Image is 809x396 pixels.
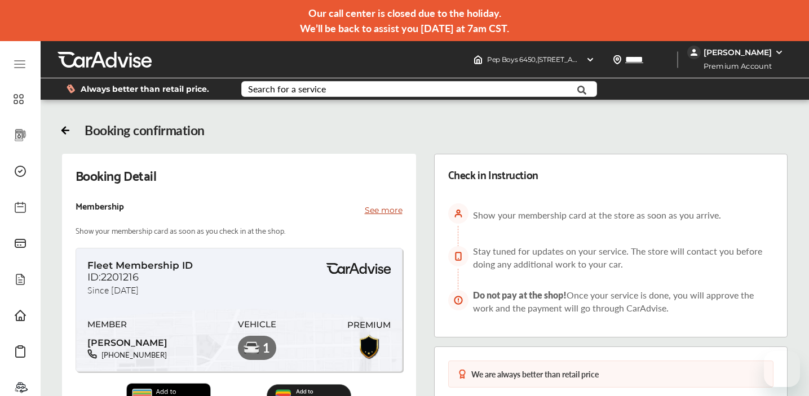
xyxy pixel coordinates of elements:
[87,319,167,330] span: MEMBER
[248,84,326,94] div: Search for a service
[238,319,276,330] span: VEHICLE
[613,55,622,64] img: location_vector.a44bc228.svg
[586,55,595,64] img: header-down-arrow.9dd2ce7d.svg
[87,260,193,271] span: Fleet Membership ID
[474,55,483,64] img: header-home-logo.8d720a4f.svg
[347,320,391,330] span: PREMIUM
[687,46,701,59] img: jVpblrzwTbfkPYzPPzSLxeg0AAAAASUVORK5CYII=
[325,263,392,274] img: BasicPremiumLogo.8d547ee0.svg
[242,339,260,357] img: car-premium.a04fffcd.svg
[365,204,403,216] p: See more
[458,370,467,379] img: medal-badge-icon.048288b6.svg
[87,333,167,349] span: [PERSON_NAME]
[67,84,75,94] img: dollor_label_vector.a70140d1.svg
[448,168,538,181] div: Check in Instruction
[473,244,762,270] span: Stay tuned for updates on your service. The store will contact you before doing any additional wo...
[262,341,270,355] span: 1
[487,55,765,64] span: Pep Boys 6450 , [STREET_ADDRESS][PERSON_NAME] [GEOGRAPHIC_DATA] , WA 98119
[704,47,772,57] div: [PERSON_NAME]
[775,48,784,57] img: WGsFRI8htEPBVLJbROoPRyZpYNWhNONpIPPETTm6eUC0GeLEiAAAAAElFTkSuQmCC
[764,351,800,387] iframe: Button to launch messaging window
[471,370,599,378] div: We are always better than retail price
[473,208,721,221] span: Show your membership card at the store as soon as you arrive.
[473,288,754,314] span: Once your service is done, you will approve the work and the payment will go through CarAdvise.
[87,283,139,293] span: Since [DATE]
[76,224,285,237] p: Show your membership card as soon as you check in at the shop.
[87,271,139,283] span: ID:2201216
[76,167,157,183] div: Booking Detail
[677,51,678,68] img: header-divider.bc55588e.svg
[688,60,780,72] span: Premium Account
[85,122,205,138] div: Booking confirmation
[473,290,567,300] span: Do not pay at the shop!
[81,85,209,93] span: Always better than retail price.
[87,349,97,359] img: phone-black.37208b07.svg
[97,349,167,360] span: [PHONE_NUMBER]
[356,332,382,360] img: Premiumbadge.10c2a128.svg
